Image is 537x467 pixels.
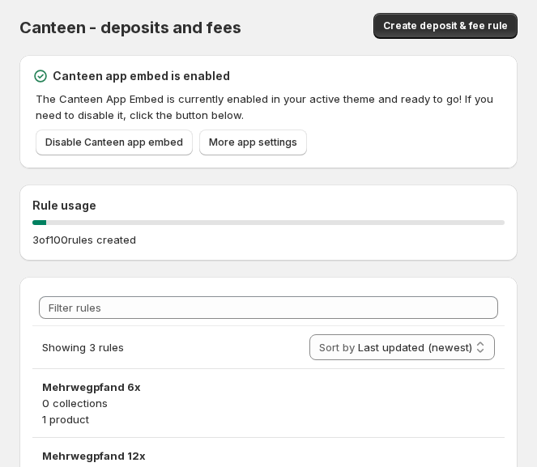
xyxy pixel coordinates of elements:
[373,13,518,39] button: Create deposit & fee rule
[42,448,495,464] h3: Mehrwegpfand 12x
[42,341,124,354] span: Showing 3 rules
[36,91,505,123] p: The Canteen App Embed is currently enabled in your active theme and ready to go! If you need to d...
[32,197,505,214] h2: Rule usage
[39,296,498,319] input: Filter rules
[45,136,183,149] span: Disable Canteen app embed
[199,129,307,155] a: More app settings
[53,68,230,84] h2: Canteen app embed is enabled
[42,395,495,411] p: 0 collections
[19,18,241,37] span: Canteen - deposits and fees
[209,136,297,149] span: More app settings
[42,411,495,427] p: 1 product
[32,231,136,248] p: 3 of 100 rules created
[42,379,495,395] h3: Mehrwegpfand 6x
[383,19,508,32] span: Create deposit & fee rule
[36,129,193,155] a: Disable Canteen app embed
